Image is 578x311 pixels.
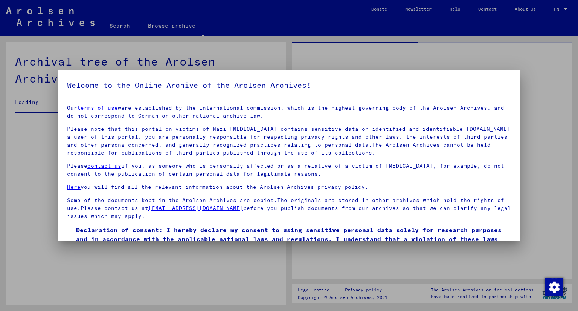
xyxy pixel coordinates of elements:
a: Here [67,184,81,190]
p: Please note that this portal on victims of Nazi [MEDICAL_DATA] contains sensitive data on identif... [67,125,511,157]
p: Our were established by the international commission, which is the highest governing body of the ... [67,104,511,120]
a: [EMAIL_ADDRESS][DOMAIN_NAME] [148,205,243,211]
p: you will find all the relevant information about the Arolsen Archives privacy policy. [67,183,511,191]
span: Declaration of consent: I hereby declare my consent to using sensitive personal data solely for r... [76,225,511,253]
p: Some of the documents kept in the Arolsen Archives are copies.The originals are stored in other a... [67,196,511,220]
img: Change consent [545,278,563,296]
h5: Welcome to the Online Archive of the Arolsen Archives! [67,79,511,91]
p: Please if you, as someone who is personally affected or as a relative of a victim of [MEDICAL_DAT... [67,162,511,178]
a: terms of use [77,104,118,111]
a: contact us [87,162,121,169]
